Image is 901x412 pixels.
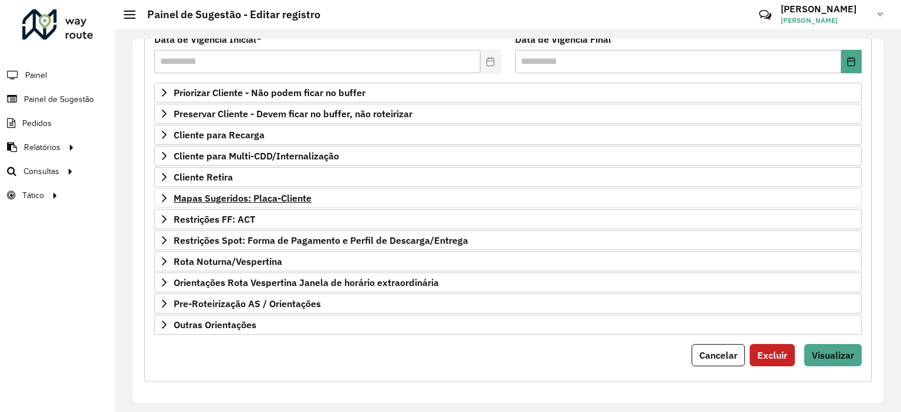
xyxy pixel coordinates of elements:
[154,83,862,103] a: Priorizar Cliente - Não podem ficar no buffer
[757,349,787,361] span: Excluir
[154,294,862,314] a: Pre-Roteirização AS / Orientações
[24,141,60,154] span: Relatórios
[136,8,320,21] h2: Painel de Sugestão - Editar registro
[781,4,869,15] h3: [PERSON_NAME]
[174,88,365,97] span: Priorizar Cliente - Não podem ficar no buffer
[753,2,778,28] a: Contato Rápido
[154,32,262,46] label: Data de Vigência Inicial
[154,146,862,166] a: Cliente para Multi-CDD/Internalização
[23,165,59,178] span: Consultas
[174,320,256,329] span: Outras Orientações
[174,193,311,203] span: Mapas Sugeridos: Placa-Cliente
[174,214,255,224] span: Restrições FF: ACT
[750,344,795,366] button: Excluir
[174,130,265,139] span: Cliente para Recarga
[174,236,468,245] span: Restrições Spot: Forma de Pagamento e Perfil de Descarga/Entrega
[699,349,737,361] span: Cancelar
[515,32,611,46] label: Data de Vigência Final
[174,257,282,266] span: Rota Noturna/Vespertina
[781,15,869,26] span: [PERSON_NAME]
[154,209,862,229] a: Restrições FF: ACT
[154,315,862,335] a: Outras Orientações
[154,188,862,208] a: Mapas Sugeridos: Placa-Cliente
[154,251,862,271] a: Rota Noturna/Vespertina
[154,125,862,145] a: Cliente para Recarga
[692,344,745,366] button: Cancelar
[154,230,862,250] a: Restrições Spot: Forma de Pagamento e Perfil de Descarga/Entrega
[804,344,862,366] button: Visualizar
[154,273,862,292] a: Orientações Rota Vespertina Janela de horário extraordinária
[841,50,862,73] button: Choose Date
[174,172,233,182] span: Cliente Retira
[22,117,52,130] span: Pedidos
[174,299,321,308] span: Pre-Roteirização AS / Orientações
[174,109,412,118] span: Preservar Cliente - Devem ficar no buffer, não roteirizar
[25,69,47,81] span: Painel
[174,151,339,161] span: Cliente para Multi-CDD/Internalização
[154,104,862,124] a: Preservar Cliente - Devem ficar no buffer, não roteirizar
[812,349,854,361] span: Visualizar
[154,167,862,187] a: Cliente Retira
[24,93,94,105] span: Painel de Sugestão
[174,278,439,287] span: Orientações Rota Vespertina Janela de horário extraordinária
[22,189,44,202] span: Tático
